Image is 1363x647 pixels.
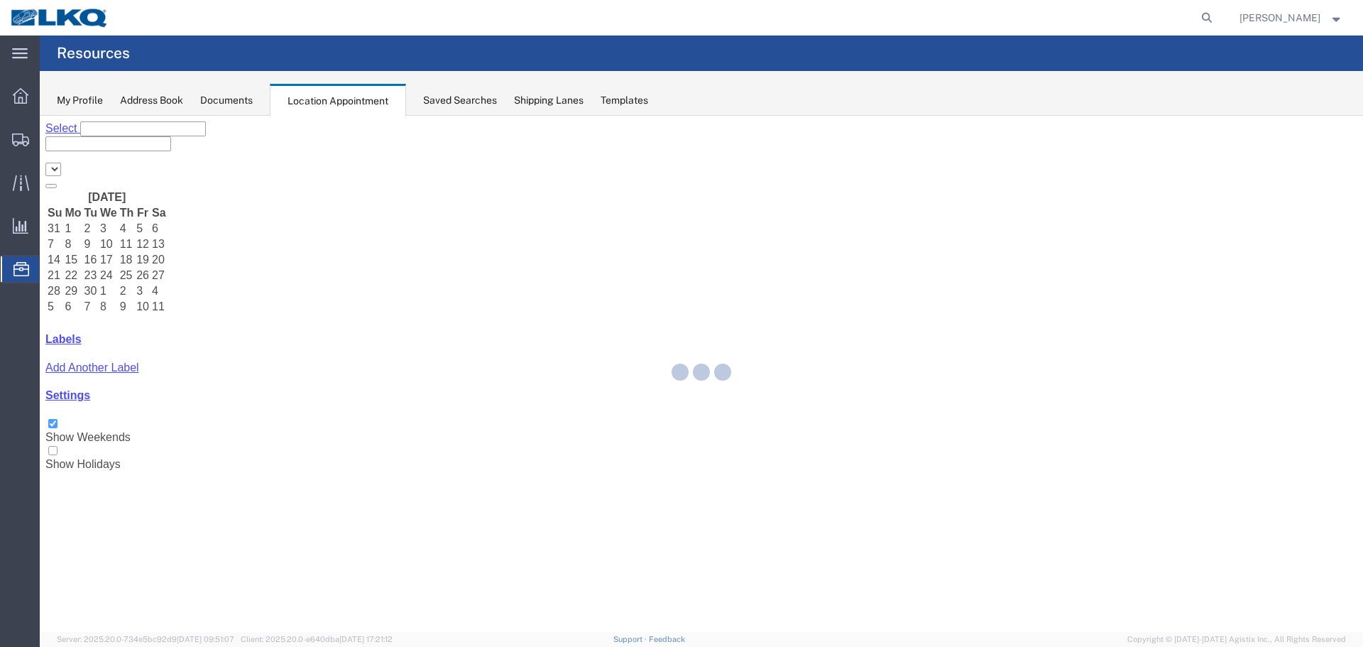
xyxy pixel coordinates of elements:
[1239,10,1320,26] span: William Haney
[44,106,58,120] td: 2
[57,36,130,71] h4: Resources
[44,90,58,104] th: Tu
[7,137,23,151] td: 14
[6,303,91,327] label: Show Weekends
[24,153,42,167] td: 22
[24,184,42,198] td: 6
[24,168,42,183] td: 29
[24,121,42,136] td: 8
[80,121,95,136] td: 11
[111,90,127,104] th: Sa
[111,137,127,151] td: 20
[60,184,78,198] td: 8
[339,635,393,643] span: [DATE] 17:21:12
[111,121,127,136] td: 13
[96,90,110,104] th: Fr
[6,217,42,229] a: Labels
[24,137,42,151] td: 15
[200,93,253,108] div: Documents
[44,184,58,198] td: 7
[111,184,127,198] td: 11
[96,106,110,120] td: 5
[96,121,110,136] td: 12
[80,106,95,120] td: 4
[96,137,110,151] td: 19
[60,106,78,120] td: 3
[60,168,78,183] td: 1
[1239,9,1344,26] button: [PERSON_NAME]
[6,273,50,286] a: Settings
[7,90,23,104] th: Su
[177,635,234,643] span: [DATE] 09:51:07
[96,168,110,183] td: 3
[96,153,110,167] td: 26
[24,106,42,120] td: 1
[120,93,183,108] div: Address Book
[613,635,649,643] a: Support
[57,93,103,108] div: My Profile
[57,635,234,643] span: Server: 2025.20.0-734e5bc92d9
[60,121,78,136] td: 10
[9,330,18,339] input: Show Holidays
[6,330,81,354] label: Show Holidays
[7,168,23,183] td: 28
[24,75,110,89] th: [DATE]
[7,184,23,198] td: 5
[80,184,95,198] td: 9
[10,7,109,28] img: logo
[649,635,685,643] a: Feedback
[6,6,37,18] span: Select
[9,303,18,312] input: Show Weekends
[423,93,497,108] div: Saved Searches
[7,153,23,167] td: 21
[6,6,40,18] a: Select
[111,106,127,120] td: 6
[44,153,58,167] td: 23
[111,153,127,167] td: 27
[7,106,23,120] td: 31
[7,121,23,136] td: 7
[601,93,648,108] div: Templates
[80,90,95,104] th: Th
[60,90,78,104] th: We
[96,184,110,198] td: 10
[514,93,584,108] div: Shipping Lanes
[80,168,95,183] td: 2
[24,90,42,104] th: Mo
[80,153,95,167] td: 25
[80,137,95,151] td: 18
[270,84,406,116] div: Location Appointment
[60,137,78,151] td: 17
[241,635,393,643] span: Client: 2025.20.0-e640dba
[44,168,58,183] td: 30
[60,153,78,167] td: 24
[44,137,58,151] td: 16
[111,168,127,183] td: 4
[1127,634,1346,646] span: Copyright © [DATE]-[DATE] Agistix Inc., All Rights Reserved
[44,121,58,136] td: 9
[6,246,99,258] a: Add Another Label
